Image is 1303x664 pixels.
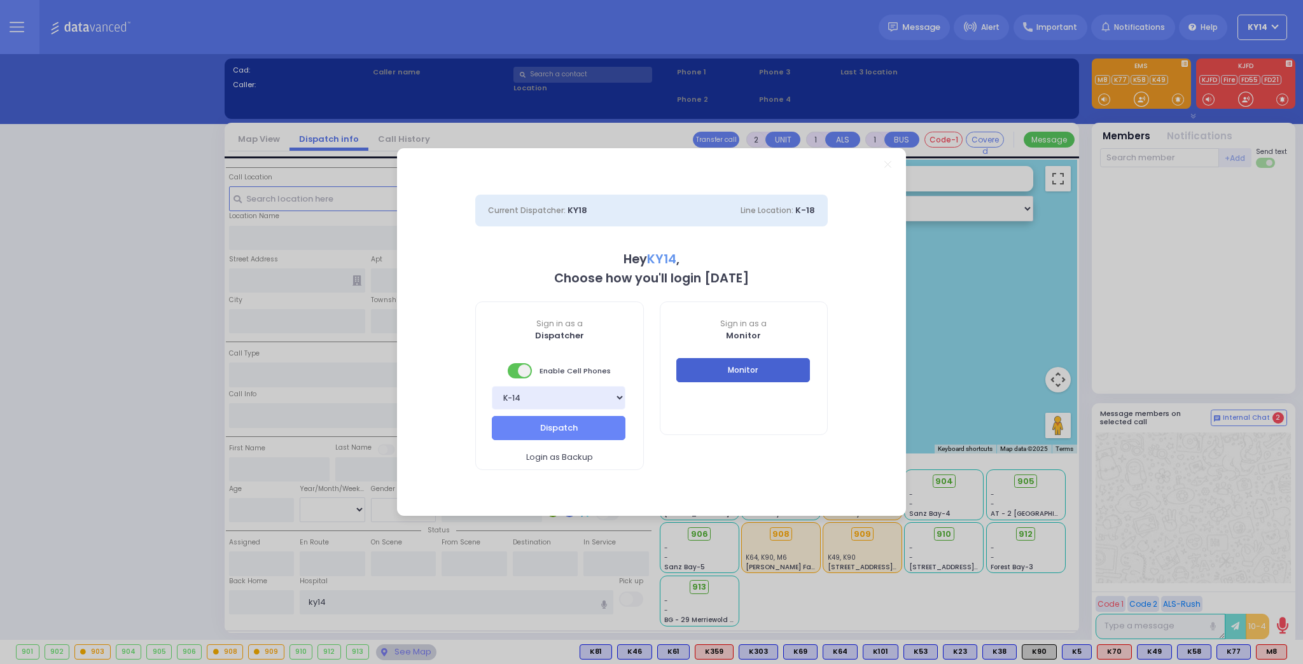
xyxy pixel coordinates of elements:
[660,318,828,329] span: Sign in as a
[647,251,676,268] span: KY14
[492,416,625,440] button: Dispatch
[488,205,566,216] span: Current Dispatcher:
[795,204,815,216] span: K-18
[726,329,761,342] b: Monitor
[676,358,810,382] button: Monitor
[508,362,611,380] span: Enable Cell Phones
[526,451,593,464] span: Login as Backup
[884,161,891,168] a: Close
[535,329,584,342] b: Dispatcher
[476,318,643,329] span: Sign in as a
[568,204,587,216] span: KY18
[554,270,749,287] b: Choose how you'll login [DATE]
[741,205,793,216] span: Line Location:
[624,251,679,268] b: Hey ,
